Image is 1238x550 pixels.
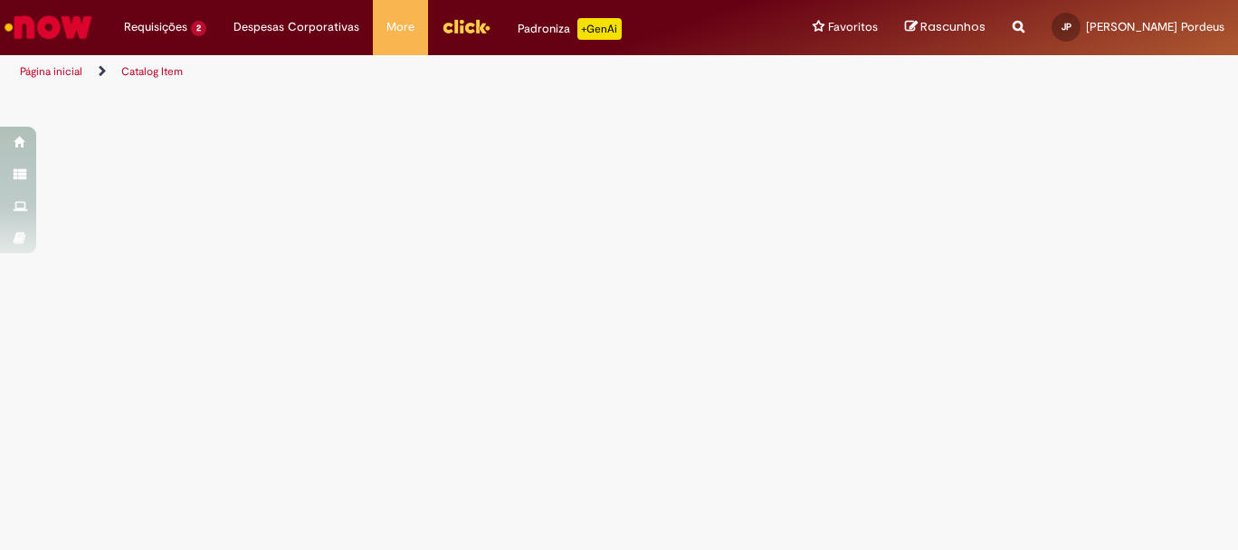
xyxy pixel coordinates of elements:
[905,19,986,36] a: Rascunhos
[233,18,359,36] span: Despesas Corporativas
[14,55,812,89] ul: Trilhas de página
[2,9,95,45] img: ServiceNow
[442,13,490,40] img: click_logo_yellow_360x200.png
[828,18,878,36] span: Favoritos
[1086,19,1224,34] span: [PERSON_NAME] Pordeus
[1062,21,1071,33] span: JP
[920,18,986,35] span: Rascunhos
[124,18,187,36] span: Requisições
[577,18,622,40] p: +GenAi
[386,18,414,36] span: More
[518,18,622,40] div: Padroniza
[20,64,82,79] a: Página inicial
[121,64,183,79] a: Catalog Item
[191,21,206,36] span: 2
